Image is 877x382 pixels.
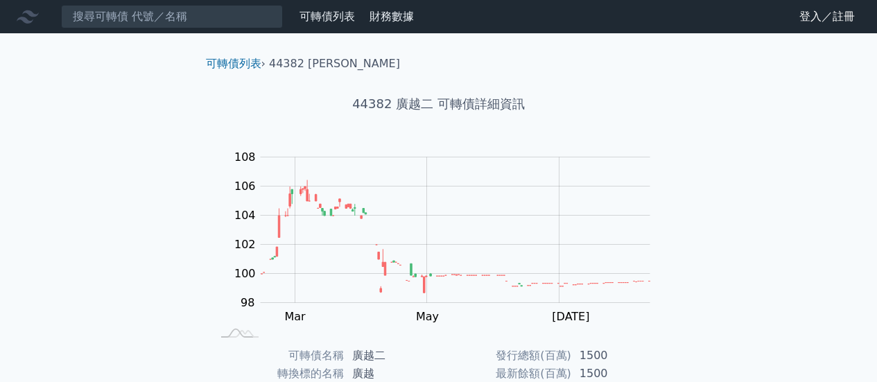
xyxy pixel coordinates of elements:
[241,296,254,309] tspan: 98
[206,57,261,70] a: 可轉債列表
[269,55,400,72] li: 44382 [PERSON_NAME]
[206,55,266,72] li: ›
[344,347,439,365] td: 廣越二
[234,150,256,164] tspan: 108
[61,5,283,28] input: 搜尋可轉債 代號／名稱
[284,310,306,323] tspan: Mar
[788,6,866,28] a: 登入／註冊
[299,10,355,23] a: 可轉債列表
[227,150,670,323] g: Chart
[195,94,683,114] h1: 44382 廣越二 可轉債詳細資訊
[439,347,571,365] td: 發行總額(百萬)
[416,310,439,323] tspan: May
[211,347,344,365] td: 可轉債名稱
[234,267,256,280] tspan: 100
[234,180,256,193] tspan: 106
[552,310,589,323] tspan: [DATE]
[571,347,666,365] td: 1500
[234,209,256,222] tspan: 104
[234,238,256,251] tspan: 102
[370,10,414,23] a: 財務數據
